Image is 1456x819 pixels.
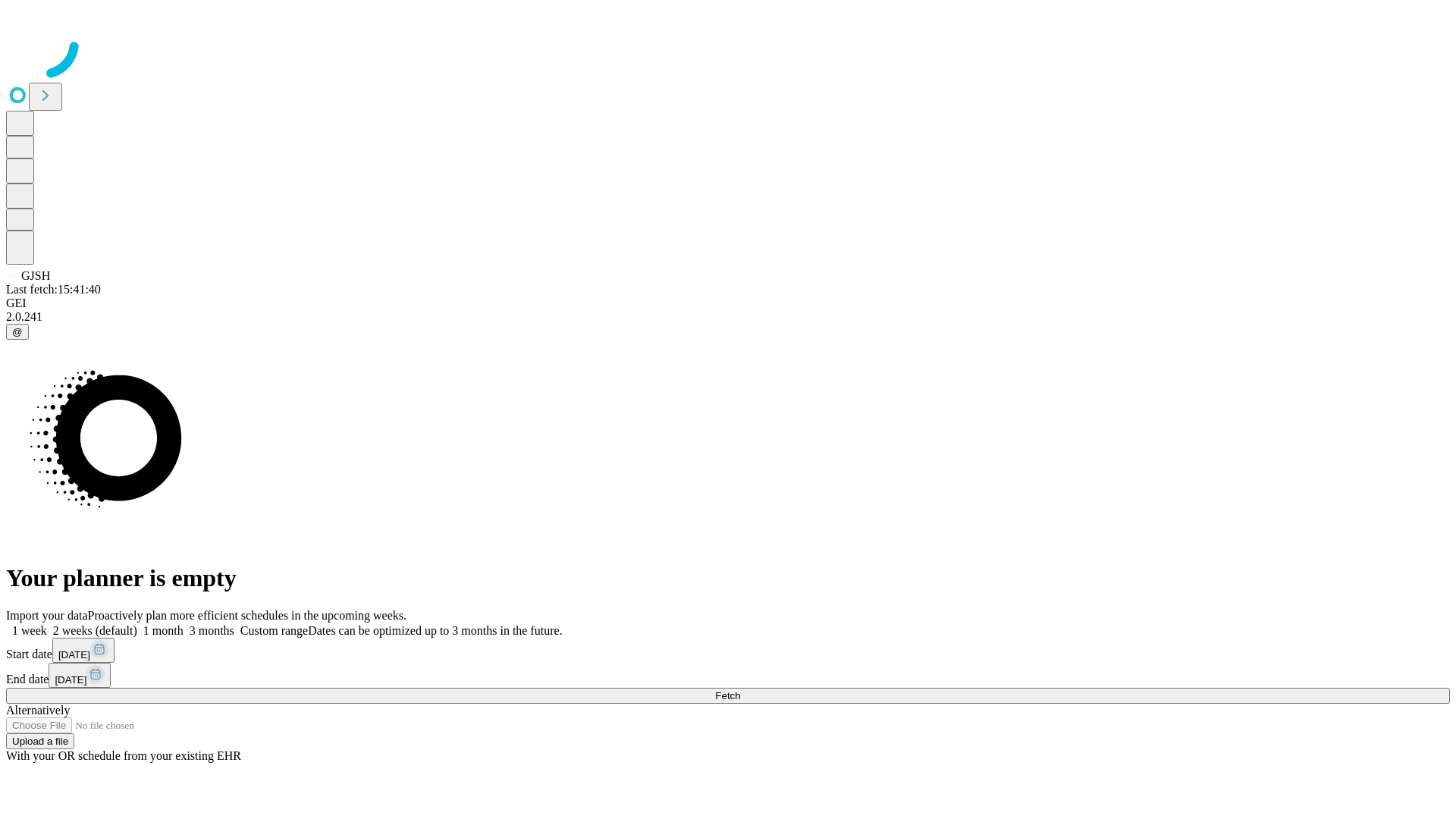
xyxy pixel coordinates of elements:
[6,733,74,749] button: Upload a file
[58,649,90,661] span: [DATE]
[6,704,70,717] span: Alternatively
[6,609,88,622] span: Import your data
[6,663,1450,688] div: End date
[88,609,406,622] span: Proactively plan more efficient schedules in the upcoming weeks.
[143,624,184,637] span: 1 month
[6,749,241,762] span: With your OR schedule from your existing EHR
[6,324,29,340] button: @
[6,638,1450,663] div: Start date
[12,326,23,337] span: @
[715,690,740,701] span: Fetch
[240,624,308,637] span: Custom range
[6,310,1450,324] div: 2.0.241
[6,688,1450,704] button: Fetch
[6,283,101,296] span: Last fetch: 15:41:40
[55,674,86,686] span: [DATE]
[53,624,137,637] span: 2 weeks (default)
[308,624,562,637] span: Dates can be optimized up to 3 months in the future.
[52,638,115,663] button: [DATE]
[6,564,1450,592] h1: Your planner is empty
[49,663,111,688] button: [DATE]
[12,624,47,637] span: 1 week
[21,269,50,282] span: GJSH
[6,297,1450,310] div: GEI
[190,624,234,637] span: 3 months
